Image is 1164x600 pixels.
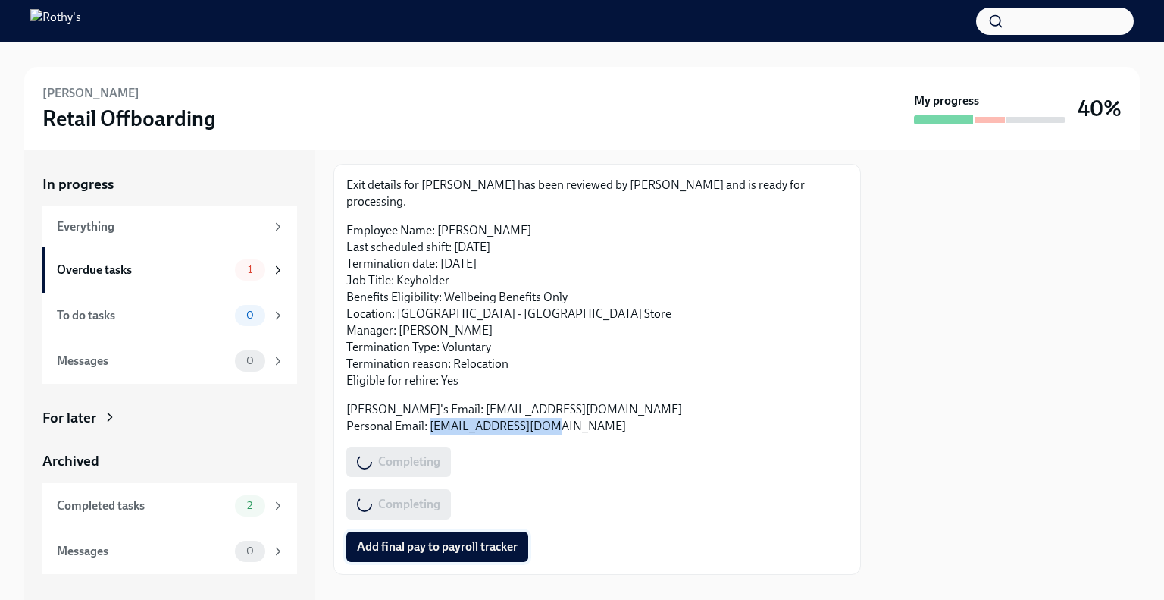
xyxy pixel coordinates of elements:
[42,174,297,194] a: In progress
[42,105,216,132] h3: Retail Offboarding
[42,408,297,428] a: For later
[1078,95,1122,122] h3: 40%
[357,539,518,554] span: Add final pay to payroll tracker
[42,338,297,384] a: Messages0
[57,498,229,514] div: Completed tasks
[42,408,96,428] div: For later
[42,206,297,247] a: Everything
[42,293,297,338] a: To do tasks0
[42,451,297,471] a: Archived
[42,247,297,293] a: Overdue tasks1
[237,355,263,366] span: 0
[57,218,265,235] div: Everything
[237,545,263,557] span: 0
[237,309,263,321] span: 0
[57,543,229,560] div: Messages
[346,401,848,435] p: [PERSON_NAME]'s Email: [EMAIL_ADDRESS][DOMAIN_NAME] Personal Email: [EMAIL_ADDRESS][DOMAIN_NAME]
[346,532,528,562] button: Add final pay to payroll tracker
[57,353,229,369] div: Messages
[57,262,229,278] div: Overdue tasks
[57,307,229,324] div: To do tasks
[238,500,261,511] span: 2
[914,93,979,109] strong: My progress
[30,9,81,33] img: Rothy's
[346,177,848,210] p: Exit details for [PERSON_NAME] has been reviewed by [PERSON_NAME] and is ready for processing.
[42,85,139,102] h6: [PERSON_NAME]
[346,222,848,389] p: Employee Name: [PERSON_NAME] Last scheduled shift: [DATE] Termination date: [DATE] Job Title: Key...
[42,529,297,574] a: Messages0
[239,264,261,275] span: 1
[42,483,297,529] a: Completed tasks2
